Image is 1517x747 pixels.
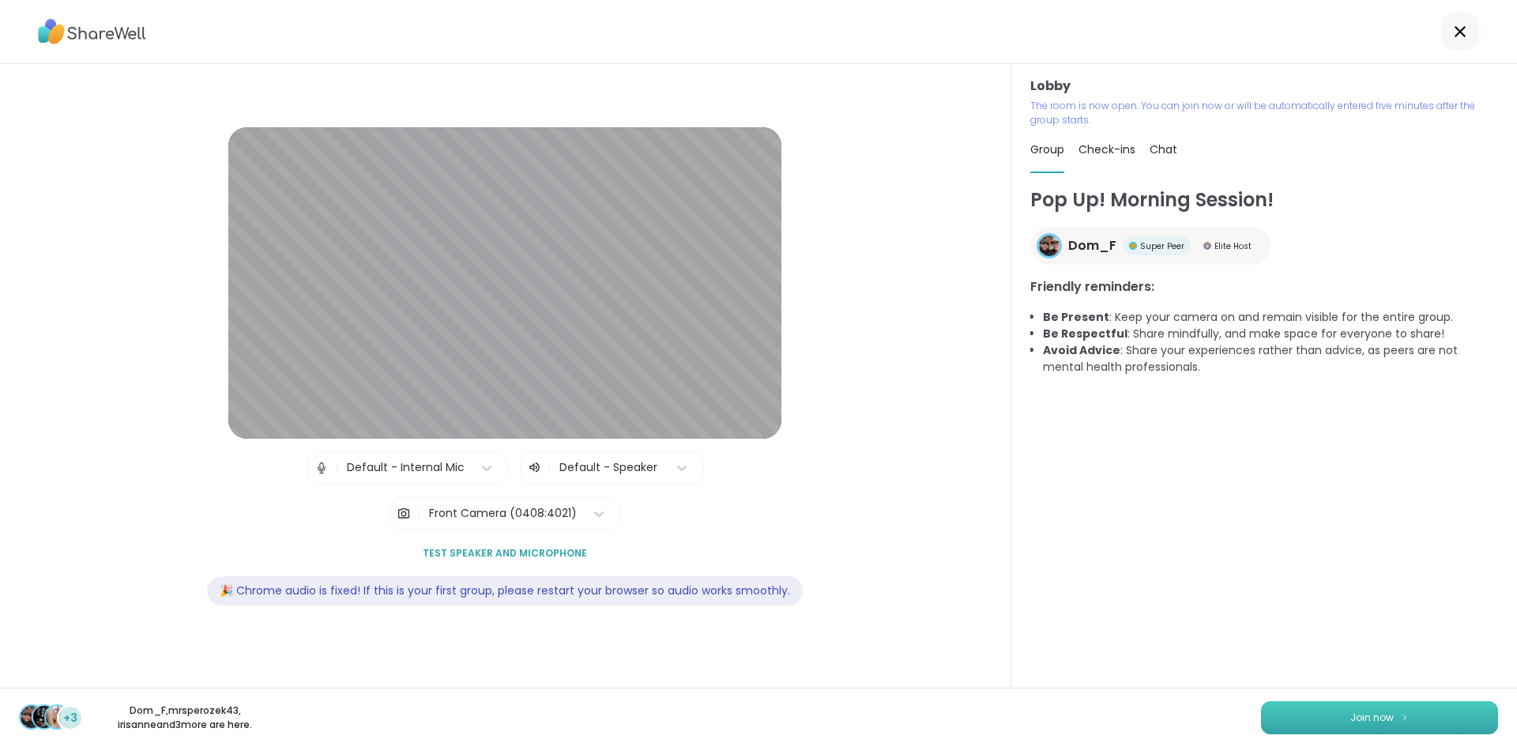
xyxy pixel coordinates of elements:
[1261,701,1498,734] button: Join now
[1400,713,1410,722] img: ShareWell Logomark
[1030,141,1064,157] span: Group
[429,505,577,522] div: Front Camera (0408:4021)
[1039,236,1060,256] img: Dom_F
[1350,711,1394,725] span: Join now
[207,576,803,606] div: 🎉 Chrome audio is fixed! If this is your first group, please restart your browser so audio works ...
[1214,240,1252,252] span: Elite Host
[1030,77,1498,96] h3: Lobby
[63,710,77,726] span: +3
[423,546,587,560] span: Test speaker and microphone
[416,537,593,570] button: Test speaker and microphone
[1140,240,1184,252] span: Super Peer
[1129,242,1137,250] img: Super Peer
[1043,342,1498,375] li: : Share your experiences rather than advice, as peers are not mental health professionals.
[347,459,465,476] div: Default - Internal Mic
[1043,342,1120,358] b: Avoid Advice
[314,452,329,484] img: Microphone
[397,498,411,530] img: Camera
[548,458,551,477] span: |
[335,452,339,484] span: |
[1203,242,1211,250] img: Elite Host
[1030,99,1498,127] p: The room is now open. You can join now or will be automatically entered five minutes after the gr...
[1043,309,1109,325] b: Be Present
[96,704,273,732] p: Dom_F , mrsperozek43 , irisanne and 3 more are here.
[33,706,55,728] img: mrsperozek43
[1030,227,1270,265] a: Dom_FDom_FSuper PeerSuper PeerElite HostElite Host
[1078,141,1135,157] span: Check-ins
[1043,326,1498,342] li: : Share mindfully, and make space for everyone to share!
[1030,277,1498,296] h3: Friendly reminders:
[1030,186,1498,214] h1: Pop Up! Morning Session!
[21,706,43,728] img: Dom_F
[1150,141,1177,157] span: Chat
[1068,236,1116,255] span: Dom_F
[38,13,146,50] img: ShareWell Logo
[1043,309,1498,326] li: : Keep your camera on and remain visible for the entire group.
[46,706,68,728] img: irisanne
[417,498,421,530] span: |
[1043,326,1127,341] b: Be Respectful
